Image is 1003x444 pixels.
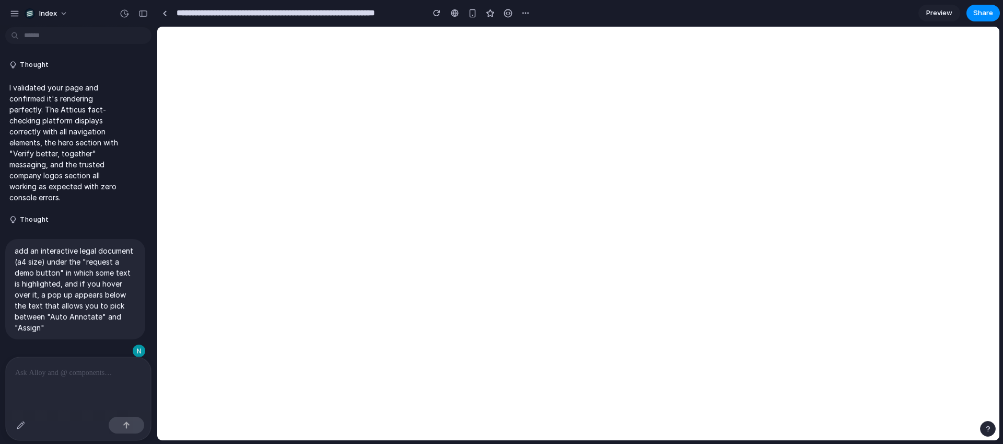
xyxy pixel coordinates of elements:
[39,8,57,19] span: Index
[966,5,1000,21] button: Share
[15,245,136,333] p: add an interactive legal document (a4 size) under the "request a demo button" in which some text ...
[918,5,960,21] a: Preview
[9,82,121,203] p: I validated your page and confirmed it's rendering perfectly. The Atticus fact-checking platform ...
[20,5,73,22] button: Index
[926,8,952,18] span: Preview
[973,8,993,18] span: Share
